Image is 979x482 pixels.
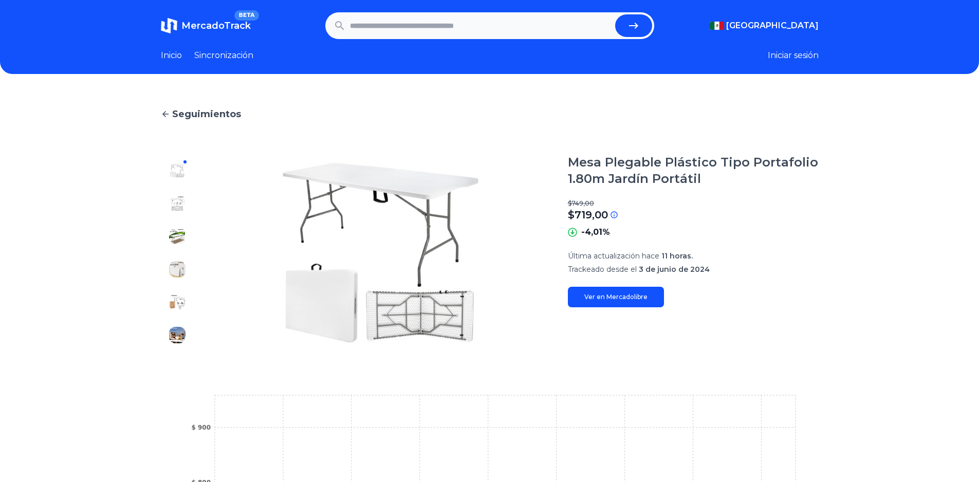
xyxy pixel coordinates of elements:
[661,251,693,261] font: 11 horas.
[568,251,659,261] font: Última actualización hace
[169,294,186,310] img: Mesa Plegable Plástico Tipo Portafolio 1.80m Jardín Portátil
[169,228,186,245] img: Mesa Plegable Plástico Tipo Portafolio 1.80m Jardín Portátil
[726,21,819,30] font: [GEOGRAPHIC_DATA]
[161,17,177,34] img: MercadoTrack
[169,162,186,179] img: Mesa Plegable Plástico Tipo Portafolio 1.80m Jardín Portátil
[169,327,186,343] img: Mesa Plegable Plástico Tipo Portafolio 1.80m Jardín Portátil
[172,108,241,120] font: Seguimientos
[181,20,251,31] font: MercadoTrack
[161,107,819,121] a: Seguimientos
[768,49,819,62] button: Iniciar sesión
[768,50,819,60] font: Iniciar sesión
[568,199,594,207] font: $749,00
[161,17,251,34] a: MercadoTrackBETA
[584,293,648,301] font: Ver en Mercadolibre
[568,155,818,186] font: Mesa Plegable Plástico Tipo Portafolio 1.80m Jardín Portátil
[238,12,254,18] font: BETA
[161,49,182,62] a: Inicio
[639,265,710,274] font: 3 de junio de 2024
[710,20,819,32] button: [GEOGRAPHIC_DATA]
[214,154,547,351] img: Mesa Plegable Plástico Tipo Portafolio 1.80m Jardín Portátil
[191,424,211,431] tspan: $ 900
[568,265,637,274] font: Trackeado desde el
[581,227,610,237] font: -4,01%
[568,287,664,307] a: Ver en Mercadolibre
[169,195,186,212] img: Mesa Plegable Plástico Tipo Portafolio 1.80m Jardín Portátil
[710,22,724,30] img: México
[161,50,182,60] font: Inicio
[568,209,608,221] font: $719,00
[169,261,186,277] img: Mesa Plegable Plástico Tipo Portafolio 1.80m Jardín Portátil
[194,49,253,62] a: Sincronización
[194,50,253,60] font: Sincronización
